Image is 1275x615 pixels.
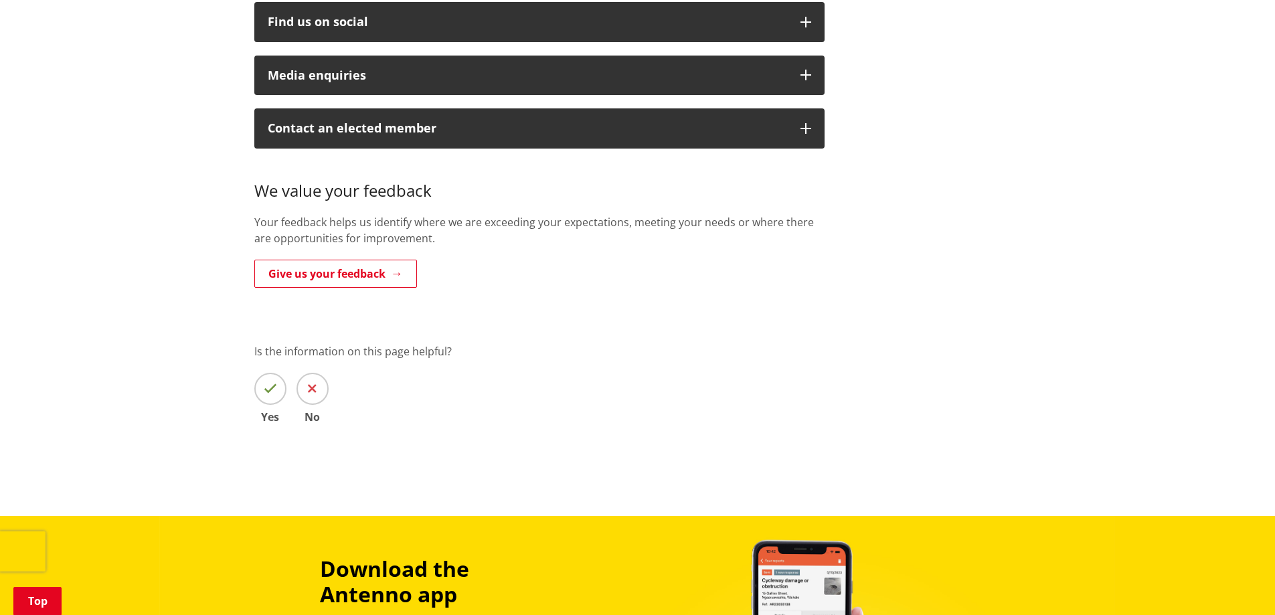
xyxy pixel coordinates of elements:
a: Give us your feedback [254,260,417,288]
h3: Download the Antenno app [320,556,562,608]
div: Media enquiries [268,69,787,82]
iframe: Messenger Launcher [1213,559,1262,607]
button: Contact an elected member [254,108,825,149]
button: Find us on social [254,2,825,42]
span: Yes [254,412,286,422]
span: No [296,412,329,422]
div: Find us on social [268,15,787,29]
a: Top [13,587,62,615]
p: Contact an elected member [268,122,787,135]
h3: We value your feedback [254,162,825,201]
p: Your feedback helps us identify where we are exceeding your expectations, meeting your needs or w... [254,214,825,246]
p: Is the information on this page helpful? [254,343,1021,359]
button: Media enquiries [254,56,825,96]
